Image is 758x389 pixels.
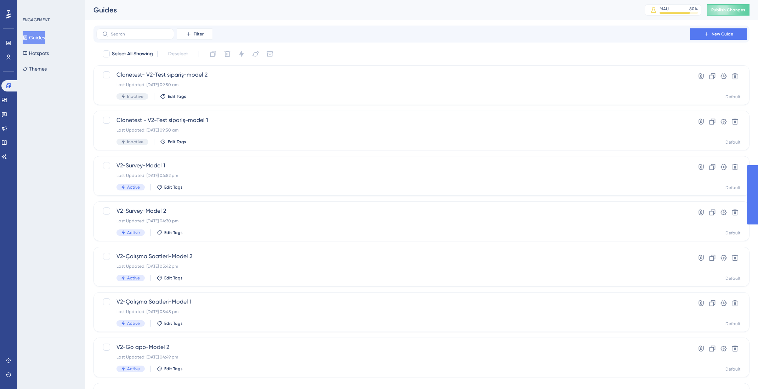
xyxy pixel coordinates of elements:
div: Guides [93,5,627,15]
div: Default [725,276,741,281]
div: Default [725,185,741,190]
button: Themes [23,62,47,75]
span: V2-Survey-Model 2 [116,207,670,215]
button: Deselect [162,48,194,60]
div: ENGAGEMENT [23,17,50,23]
input: Search [111,32,168,37]
span: V2-Go app-Model 2 [116,343,670,351]
span: New Guide [712,31,733,37]
span: Active [127,230,140,235]
div: MAU [660,6,669,12]
button: Edit Tags [156,184,183,190]
span: Active [127,366,140,372]
div: Default [725,321,741,327]
button: Edit Tags [156,275,183,281]
div: Last Updated: [DATE] 09:50 am [116,82,670,88]
span: Select All Showing [112,50,153,58]
button: Filter [177,28,212,40]
span: Inactive [127,94,143,99]
span: V2-Çalışma Saatleri-Model 1 [116,298,670,306]
div: Last Updated: [DATE] 09:50 am [116,127,670,133]
span: Edit Tags [168,94,186,99]
span: V2-Survey-Model 1 [116,161,670,170]
span: Clonetest- V2-Test sipariş-model 2 [116,71,670,79]
span: Edit Tags [164,230,183,235]
div: Last Updated: [DATE] 04:30 pm [116,218,670,224]
div: Default [725,366,741,372]
button: Guides [23,31,45,44]
div: Last Updated: [DATE] 04:49 pm [116,354,670,360]
button: Hotspots [23,47,49,60]
div: Last Updated: [DATE] 05:42 pm [116,263,670,269]
div: Last Updated: [DATE] 04:52 pm [116,173,670,178]
span: Edit Tags [164,366,183,372]
span: Clonetest - V2-Test sipariş-model 1 [116,116,670,124]
button: Edit Tags [160,94,186,99]
button: Edit Tags [156,321,183,326]
span: Edit Tags [168,139,186,145]
span: Publish Changes [711,7,745,13]
div: Default [725,230,741,236]
span: V2-Çalışma Saatleri-Model 2 [116,252,670,261]
span: Filter [194,31,204,37]
span: Edit Tags [164,321,183,326]
div: 80 % [689,6,698,12]
div: Default [725,139,741,145]
button: Edit Tags [156,366,183,372]
span: Active [127,184,140,190]
span: Deselect [168,50,188,58]
div: Last Updated: [DATE] 05:45 pm [116,309,670,315]
button: Edit Tags [156,230,183,235]
span: Edit Tags [164,184,183,190]
button: Edit Tags [160,139,186,145]
span: Edit Tags [164,275,183,281]
iframe: UserGuiding AI Assistant Launcher [728,361,750,382]
button: Publish Changes [707,4,750,16]
span: Active [127,321,140,326]
span: Active [127,275,140,281]
div: Default [725,94,741,100]
button: New Guide [690,28,747,40]
span: Inactive [127,139,143,145]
